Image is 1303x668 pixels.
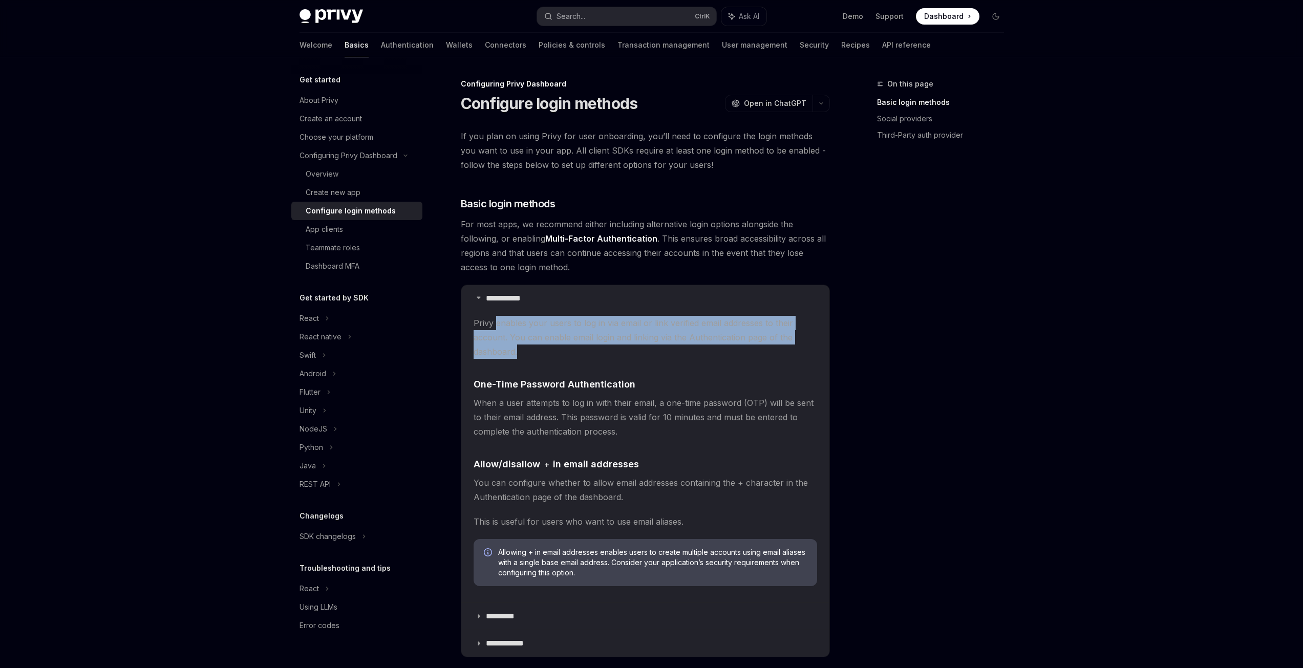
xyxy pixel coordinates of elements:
[300,562,391,574] h5: Troubleshooting and tips
[877,127,1012,143] a: Third-Party auth provider
[474,457,639,471] span: Allow/disallow in email addresses
[695,12,710,20] span: Ctrl K
[300,33,332,57] a: Welcome
[461,197,556,211] span: Basic login methods
[843,11,863,21] a: Demo
[300,423,327,435] div: NodeJS
[300,441,323,454] div: Python
[877,94,1012,111] a: Basic login methods
[474,316,817,359] span: Privy enables your users to log in via email or link verified email addresses to their account. Y...
[800,33,829,57] a: Security
[739,11,759,21] span: Ask AI
[300,619,339,632] div: Error codes
[841,33,870,57] a: Recipes
[300,149,397,162] div: Configuring Privy Dashboard
[474,377,635,391] span: One-Time Password Authentication
[539,33,605,57] a: Policies & controls
[306,168,338,180] div: Overview
[722,33,787,57] a: User management
[300,460,316,472] div: Java
[291,220,422,239] a: App clients
[461,217,830,274] span: For most apps, we recommend either including alternative login options alongside the following, o...
[557,10,585,23] div: Search...
[306,186,360,199] div: Create new app
[300,292,369,304] h5: Get started by SDK
[291,128,422,146] a: Choose your platform
[887,78,933,90] span: On this page
[484,548,494,558] svg: Info
[916,8,979,25] a: Dashboard
[300,510,344,522] h5: Changelogs
[300,386,321,398] div: Flutter
[291,616,422,635] a: Error codes
[300,331,341,343] div: React native
[485,33,526,57] a: Connectors
[300,131,373,143] div: Choose your platform
[381,33,434,57] a: Authentication
[617,33,710,57] a: Transaction management
[300,583,319,595] div: React
[461,285,829,602] details: **** **** *Privy enables your users to log in via email or link verified email addresses to their...
[446,33,473,57] a: Wallets
[988,8,1004,25] button: Toggle dark mode
[291,239,422,257] a: Teammate roles
[498,547,807,578] span: Allowing + in email addresses enables users to create multiple accounts using email aliases with ...
[461,94,638,113] h1: Configure login methods
[306,223,343,235] div: App clients
[875,11,904,21] a: Support
[300,74,340,86] h5: Get started
[306,205,396,217] div: Configure login methods
[300,113,362,125] div: Create an account
[474,476,817,504] span: You can configure whether to allow email addresses containing the + character in the Authenticati...
[545,233,657,244] a: Multi-Factor Authentication
[291,202,422,220] a: Configure login methods
[300,9,363,24] img: dark logo
[461,129,830,172] span: If you plan on using Privy for user onboarding, you’ll need to configure the login methods you wa...
[877,111,1012,127] a: Social providers
[300,478,331,490] div: REST API
[291,183,422,202] a: Create new app
[300,349,316,361] div: Swift
[725,95,813,112] button: Open in ChatGPT
[291,165,422,183] a: Overview
[461,79,830,89] div: Configuring Privy Dashboard
[300,530,356,543] div: SDK changelogs
[306,260,359,272] div: Dashboard MFA
[721,7,766,26] button: Ask AI
[882,33,931,57] a: API reference
[291,110,422,128] a: Create an account
[300,312,319,325] div: React
[300,368,326,380] div: Android
[537,7,716,26] button: Search...CtrlK
[924,11,964,21] span: Dashboard
[300,601,337,613] div: Using LLMs
[291,91,422,110] a: About Privy
[474,514,817,529] span: This is useful for users who want to use email aliases.
[291,598,422,616] a: Using LLMs
[306,242,360,254] div: Teammate roles
[300,94,338,106] div: About Privy
[744,98,806,109] span: Open in ChatGPT
[345,33,369,57] a: Basics
[300,404,316,417] div: Unity
[540,458,553,471] code: +
[474,396,817,439] span: When a user attempts to log in with their email, a one-time password (OTP) will be sent to their ...
[291,257,422,275] a: Dashboard MFA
